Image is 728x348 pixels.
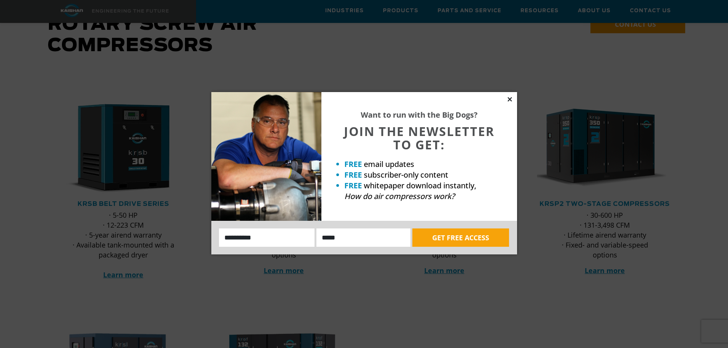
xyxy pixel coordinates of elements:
input: Email [316,228,410,247]
span: subscriber-only content [364,170,448,180]
span: email updates [364,159,414,169]
span: whitepaper download instantly, [364,180,476,191]
strong: FREE [344,159,362,169]
span: JOIN THE NEWSLETTER TO GET: [344,123,495,153]
strong: FREE [344,170,362,180]
strong: FREE [344,180,362,191]
em: How do air compressors work? [344,191,455,201]
strong: Want to run with the Big Dogs? [361,110,478,120]
button: Close [506,96,513,103]
button: GET FREE ACCESS [412,228,509,247]
input: Name: [219,228,315,247]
